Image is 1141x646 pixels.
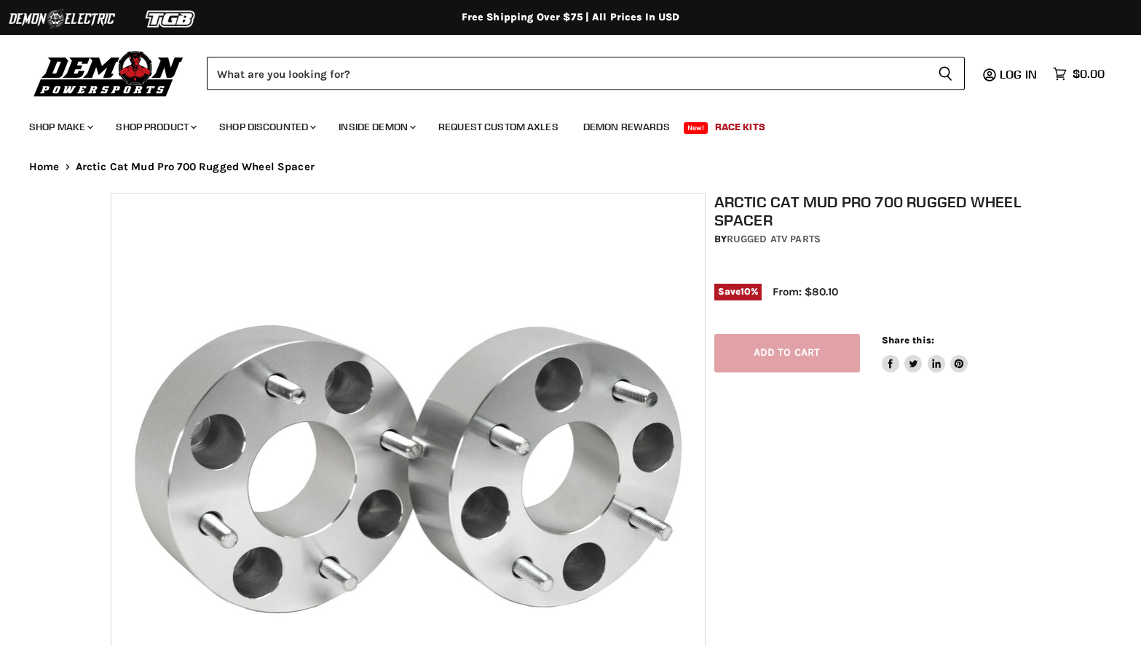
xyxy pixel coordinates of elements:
[117,5,226,33] img: TGB Logo 2
[105,112,205,142] a: Shop Product
[427,112,569,142] a: Request Custom Axles
[328,112,425,142] a: Inside Demon
[684,122,708,134] span: New!
[714,231,1039,247] div: by
[7,5,117,33] img: Demon Electric Logo 2
[926,57,965,90] button: Search
[882,334,968,372] aside: Share this:
[76,161,315,173] span: Arctic Cat Mud Pro 700 Rugged Wheel Spacer
[207,57,965,90] form: Product
[1000,67,1037,81] span: Log in
[741,286,751,297] span: 10
[572,112,681,142] a: Demon Rewards
[208,112,325,142] a: Shop Discounted
[714,193,1039,229] h1: Arctic Cat Mud Pro 700 Rugged Wheel Spacer
[714,284,762,300] span: Save %
[1073,67,1105,81] span: $0.00
[993,68,1046,81] a: Log in
[727,233,821,245] a: Rugged ATV Parts
[18,112,102,142] a: Shop Make
[29,161,60,173] a: Home
[773,285,838,298] span: From: $80.10
[29,47,189,99] img: Demon Powersports
[882,335,934,346] span: Share this:
[207,57,926,90] input: Search
[704,112,776,142] a: Race Kits
[18,106,1101,142] ul: Main menu
[1046,63,1112,84] a: $0.00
